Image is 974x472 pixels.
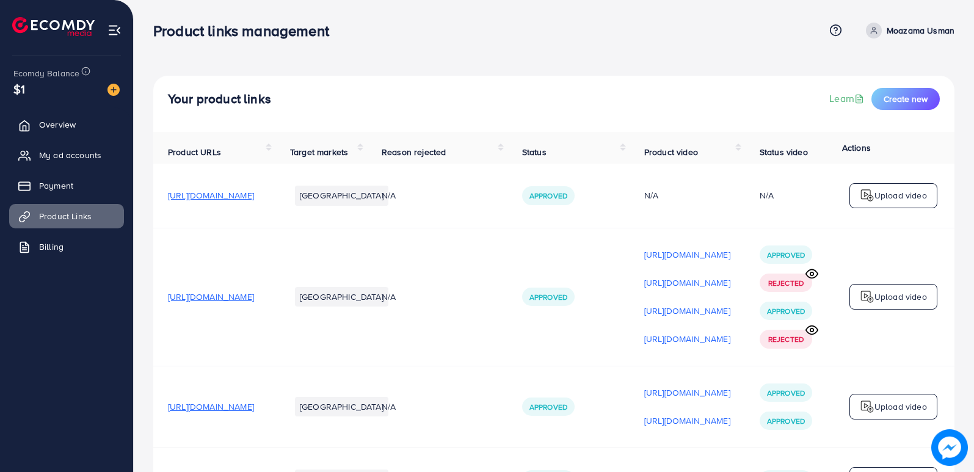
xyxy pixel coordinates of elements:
span: Overview [39,118,76,131]
li: [GEOGRAPHIC_DATA] [295,397,388,416]
span: Actions [842,142,871,154]
span: N/A [382,189,396,202]
span: My ad accounts [39,149,101,161]
a: Payment [9,173,124,198]
span: Ecomdy Balance [13,67,79,79]
div: N/A [644,189,730,202]
span: Status video [760,146,808,158]
p: [URL][DOMAIN_NAME] [644,303,730,318]
h4: Your product links [168,92,271,107]
a: Overview [9,112,124,137]
span: [URL][DOMAIN_NAME] [168,291,254,303]
p: [URL][DOMAIN_NAME] [644,332,730,346]
a: Billing [9,234,124,259]
a: My ad accounts [9,143,124,167]
img: logo [860,399,874,414]
span: Approved [529,292,567,302]
span: Product Links [39,210,92,222]
a: Learn [829,92,867,106]
span: Approved [767,416,805,426]
img: image [931,429,968,466]
h3: Product links management [153,22,339,40]
span: Create new [884,93,928,105]
img: image [107,84,120,96]
div: N/A [760,189,774,202]
p: [URL][DOMAIN_NAME] [644,275,730,290]
span: Approved [529,191,567,201]
span: $1 [13,80,25,98]
img: logo [860,188,874,203]
span: Rejected [768,334,804,344]
span: Payment [39,180,73,192]
p: Moazama Usman [887,23,954,38]
li: [GEOGRAPHIC_DATA] [295,186,388,205]
button: Create new [871,88,940,110]
img: menu [107,23,122,37]
span: Status [522,146,547,158]
p: [URL][DOMAIN_NAME] [644,385,730,400]
span: Approved [767,388,805,398]
span: Reason rejected [382,146,446,158]
span: Target markets [290,146,348,158]
span: Product URLs [168,146,221,158]
img: logo [860,289,874,304]
li: [GEOGRAPHIC_DATA] [295,287,388,307]
p: Upload video [874,399,927,414]
span: Approved [767,306,805,316]
span: Product video [644,146,698,158]
p: [URL][DOMAIN_NAME] [644,413,730,428]
span: Approved [767,250,805,260]
span: N/A [382,291,396,303]
span: Billing [39,241,64,253]
p: [URL][DOMAIN_NAME] [644,247,730,262]
span: [URL][DOMAIN_NAME] [168,189,254,202]
p: Upload video [874,188,927,203]
img: logo [12,17,95,36]
a: Product Links [9,204,124,228]
span: Approved [529,402,567,412]
p: Upload video [874,289,927,304]
a: Moazama Usman [861,23,954,38]
span: [URL][DOMAIN_NAME] [168,401,254,413]
span: Rejected [768,278,804,288]
span: N/A [382,401,396,413]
